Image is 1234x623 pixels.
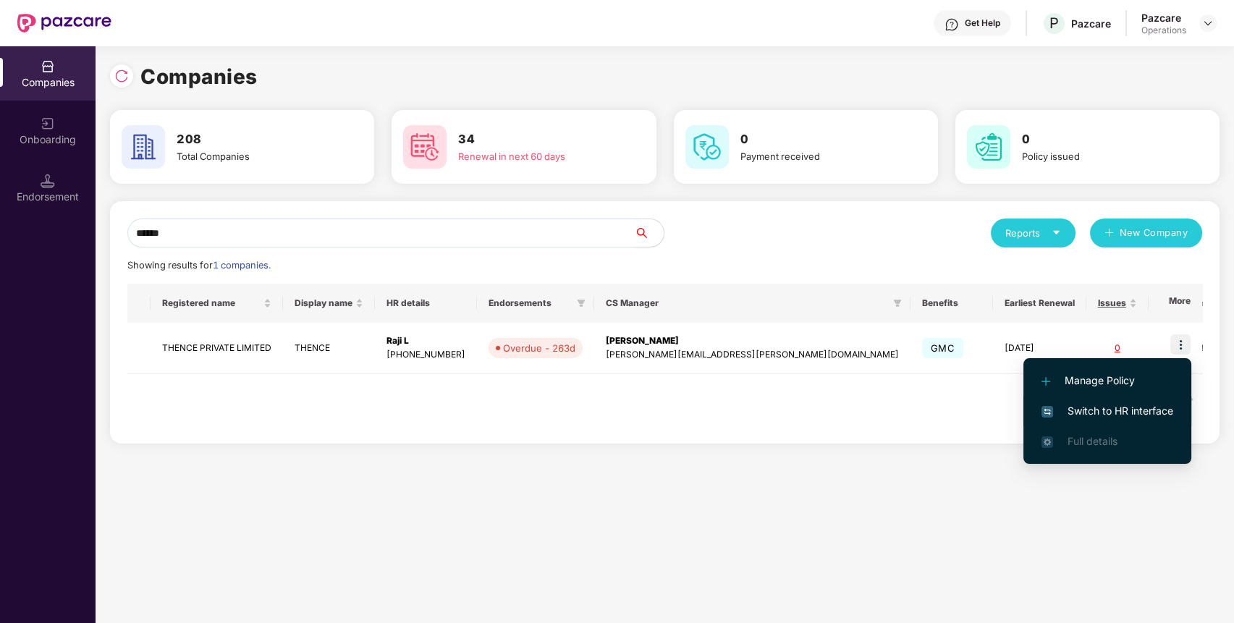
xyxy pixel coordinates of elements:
[893,299,902,308] span: filter
[41,59,55,74] img: svg+xml;base64,PHN2ZyBpZD0iQ29tcGFuaWVzIiB4bWxucz0iaHR0cDovL3d3dy53My5vcmcvMjAwMC9zdmciIHdpZHRoPS...
[1202,17,1214,29] img: svg+xml;base64,PHN2ZyBpZD0iRHJvcGRvd24tMzJ4MzIiIHhtbG5zPSJodHRwOi8vd3d3LnczLm9yZy8yMDAwL3N2ZyIgd2...
[1052,228,1061,237] span: caret-down
[1041,373,1173,389] span: Manage Policy
[740,149,897,164] div: Payment received
[114,69,129,83] img: svg+xml;base64,PHN2ZyBpZD0iUmVsb2FkLTMyeDMyIiB4bWxucz0iaHR0cDovL3d3dy53My5vcmcvMjAwMC9zdmciIHdpZH...
[606,297,887,309] span: CS Manager
[1086,284,1149,323] th: Issues
[127,260,271,271] span: Showing results for
[386,334,465,348] div: Raji L
[1049,14,1059,32] span: P
[386,348,465,362] div: [PHONE_NUMBER]
[965,17,1000,29] div: Get Help
[1104,228,1114,240] span: plus
[177,130,334,149] h3: 208
[685,125,729,169] img: svg+xml;base64,PHN2ZyB4bWxucz0iaHR0cDovL3d3dy53My5vcmcvMjAwMC9zdmciIHdpZHRoPSI2MCIgaGVpZ2h0PSI2MC...
[1141,25,1186,36] div: Operations
[1005,226,1061,240] div: Reports
[458,149,615,164] div: Renewal in next 60 days
[151,323,283,374] td: THENCE PRIVATE LIMITED
[740,130,897,149] h3: 0
[41,116,55,131] img: svg+xml;base64,PHN2ZyB3aWR0aD0iMjAiIGhlaWdodD0iMjAiIHZpZXdCb3g9IjAgMCAyMCAyMCIgZmlsbD0ibm9uZSIgeG...
[1068,435,1117,447] span: Full details
[162,297,261,309] span: Registered name
[890,294,905,312] span: filter
[910,284,993,323] th: Benefits
[1141,11,1186,25] div: Pazcare
[1041,406,1053,418] img: svg+xml;base64,PHN2ZyB4bWxucz0iaHR0cDovL3d3dy53My5vcmcvMjAwMC9zdmciIHdpZHRoPSIxNiIgaGVpZ2h0PSIxNi...
[140,61,258,93] h1: Companies
[503,341,575,355] div: Overdue - 263d
[17,14,111,33] img: New Pazcare Logo
[122,125,165,169] img: svg+xml;base64,PHN2ZyB4bWxucz0iaHR0cDovL3d3dy53My5vcmcvMjAwMC9zdmciIHdpZHRoPSI2MCIgaGVpZ2h0PSI2MC...
[41,174,55,188] img: svg+xml;base64,PHN2ZyB3aWR0aD0iMTQuNSIgaGVpZ2h0PSIxNC41IiB2aWV3Qm94PSIwIDAgMTYgMTYiIGZpbGw9Im5vbm...
[944,17,959,32] img: svg+xml;base64,PHN2ZyBpZD0iSGVscC0zMngzMiIgeG1sbnM9Imh0dHA6Ly93d3cudzMub3JnLzIwMDAvc3ZnIiB3aWR0aD...
[177,149,334,164] div: Total Companies
[283,323,375,374] td: THENCE
[577,299,586,308] span: filter
[1041,436,1053,448] img: svg+xml;base64,PHN2ZyB4bWxucz0iaHR0cDovL3d3dy53My5vcmcvMjAwMC9zdmciIHdpZHRoPSIxNi4zNjMiIGhlaWdodD...
[213,260,271,271] span: 1 companies.
[1098,297,1126,309] span: Issues
[1120,226,1188,240] span: New Company
[922,338,963,358] span: GMC
[574,294,588,312] span: filter
[1022,130,1179,149] h3: 0
[606,334,899,348] div: [PERSON_NAME]
[1041,403,1173,419] span: Switch to HR interface
[295,297,352,309] span: Display name
[403,125,447,169] img: svg+xml;base64,PHN2ZyB4bWxucz0iaHR0cDovL3d3dy53My5vcmcvMjAwMC9zdmciIHdpZHRoPSI2MCIgaGVpZ2h0PSI2MC...
[375,284,477,323] th: HR details
[458,130,615,149] h3: 34
[1041,377,1050,386] img: svg+xml;base64,PHN2ZyB4bWxucz0iaHR0cDovL3d3dy53My5vcmcvMjAwMC9zdmciIHdpZHRoPSIxMi4yMDEiIGhlaWdodD...
[1090,219,1202,247] button: plusNew Company
[1098,342,1137,355] div: 0
[634,219,664,247] button: search
[967,125,1010,169] img: svg+xml;base64,PHN2ZyB4bWxucz0iaHR0cDovL3d3dy53My5vcmcvMjAwMC9zdmciIHdpZHRoPSI2MCIgaGVpZ2h0PSI2MC...
[283,284,375,323] th: Display name
[634,227,664,239] span: search
[489,297,571,309] span: Endorsements
[151,284,283,323] th: Registered name
[1157,284,1202,323] th: More
[1170,334,1191,355] img: icon
[1071,17,1111,30] div: Pazcare
[993,323,1086,374] td: [DATE]
[1022,149,1179,164] div: Policy issued
[606,348,899,362] div: [PERSON_NAME][EMAIL_ADDRESS][PERSON_NAME][DOMAIN_NAME]
[993,284,1086,323] th: Earliest Renewal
